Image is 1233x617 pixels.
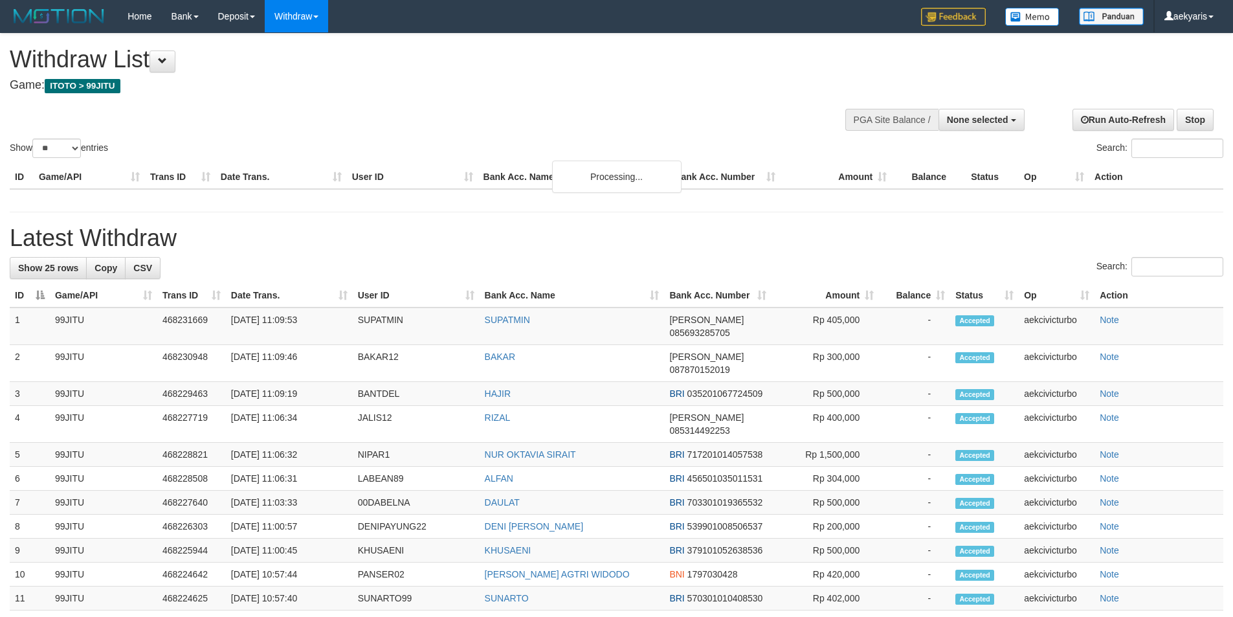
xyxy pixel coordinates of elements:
[1072,109,1174,131] a: Run Auto-Refresh
[1100,521,1119,532] a: Note
[687,545,763,555] span: Copy 379101052638536 to clipboard
[1019,491,1094,515] td: aekcivicturbo
[94,263,117,273] span: Copy
[552,161,682,193] div: Processing...
[50,443,157,467] td: 99JITU
[879,284,950,308] th: Balance: activate to sort column ascending
[1177,109,1214,131] a: Stop
[226,406,353,443] td: [DATE] 11:06:34
[879,515,950,539] td: -
[10,139,108,158] label: Show entries
[353,382,480,406] td: BANTDEL
[478,165,670,189] th: Bank Acc. Name
[921,8,986,26] img: Feedback.jpg
[10,345,50,382] td: 2
[10,6,108,26] img: MOTION_logo.png
[226,345,353,382] td: [DATE] 11:09:46
[955,522,994,533] span: Accepted
[226,491,353,515] td: [DATE] 11:03:33
[157,345,226,382] td: 468230948
[772,587,879,611] td: Rp 402,000
[157,467,226,491] td: 468228508
[50,345,157,382] td: 99JITU
[669,165,781,189] th: Bank Acc. Number
[216,165,347,189] th: Date Trans.
[939,109,1025,131] button: None selected
[157,515,226,539] td: 468226303
[157,284,226,308] th: Trans ID: activate to sort column ascending
[772,563,879,587] td: Rp 420,000
[772,284,879,308] th: Amount: activate to sort column ascending
[50,539,157,563] td: 99JITU
[1100,449,1119,460] a: Note
[1100,545,1119,555] a: Note
[879,345,950,382] td: -
[955,389,994,400] span: Accepted
[966,165,1019,189] th: Status
[687,449,763,460] span: Copy 717201014057538 to clipboard
[10,79,809,92] h4: Game:
[226,587,353,611] td: [DATE] 10:57:40
[1019,308,1094,345] td: aekcivicturbo
[10,165,34,189] th: ID
[485,545,531,555] a: KHUSAENI
[669,449,684,460] span: BRI
[226,284,353,308] th: Date Trans.: activate to sort column ascending
[50,284,157,308] th: Game/API: activate to sort column ascending
[353,467,480,491] td: LABEAN89
[157,587,226,611] td: 468224625
[86,257,126,279] a: Copy
[1100,412,1119,423] a: Note
[50,587,157,611] td: 99JITU
[1089,165,1223,189] th: Action
[1019,165,1089,189] th: Op
[669,593,684,603] span: BRI
[669,328,729,338] span: Copy 085693285705 to clipboard
[955,315,994,326] span: Accepted
[955,413,994,424] span: Accepted
[226,515,353,539] td: [DATE] 11:00:57
[1019,345,1094,382] td: aekcivicturbo
[1100,473,1119,484] a: Note
[1100,497,1119,508] a: Note
[50,308,157,345] td: 99JITU
[687,473,763,484] span: Copy 456501035011531 to clipboard
[485,521,583,532] a: DENI [PERSON_NAME]
[485,449,576,460] a: NUR OKTAVIA SIRAIT
[226,563,353,587] td: [DATE] 10:57:44
[845,109,939,131] div: PGA Site Balance /
[10,406,50,443] td: 4
[772,406,879,443] td: Rp 400,000
[353,406,480,443] td: JALIS12
[50,515,157,539] td: 99JITU
[10,587,50,611] td: 11
[18,263,78,273] span: Show 25 rows
[485,388,511,399] a: HAJIR
[353,563,480,587] td: PANSER02
[772,515,879,539] td: Rp 200,000
[950,284,1019,308] th: Status: activate to sort column ascending
[955,474,994,485] span: Accepted
[879,539,950,563] td: -
[669,388,684,399] span: BRI
[485,497,520,508] a: DAULAT
[45,79,120,93] span: ITOTO > 99JITU
[687,593,763,603] span: Copy 570301010408530 to clipboard
[1094,284,1223,308] th: Action
[669,315,744,325] span: [PERSON_NAME]
[687,569,738,579] span: Copy 1797030428 to clipboard
[955,546,994,557] span: Accepted
[10,257,87,279] a: Show 25 rows
[485,569,630,579] a: [PERSON_NAME] AGTRI WIDODO
[50,382,157,406] td: 99JITU
[353,491,480,515] td: 00DABELNA
[669,569,684,579] span: BNI
[955,570,994,581] span: Accepted
[955,498,994,509] span: Accepted
[10,515,50,539] td: 8
[955,450,994,461] span: Accepted
[10,539,50,563] td: 9
[10,225,1223,251] h1: Latest Withdraw
[157,563,226,587] td: 468224642
[1096,257,1223,276] label: Search:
